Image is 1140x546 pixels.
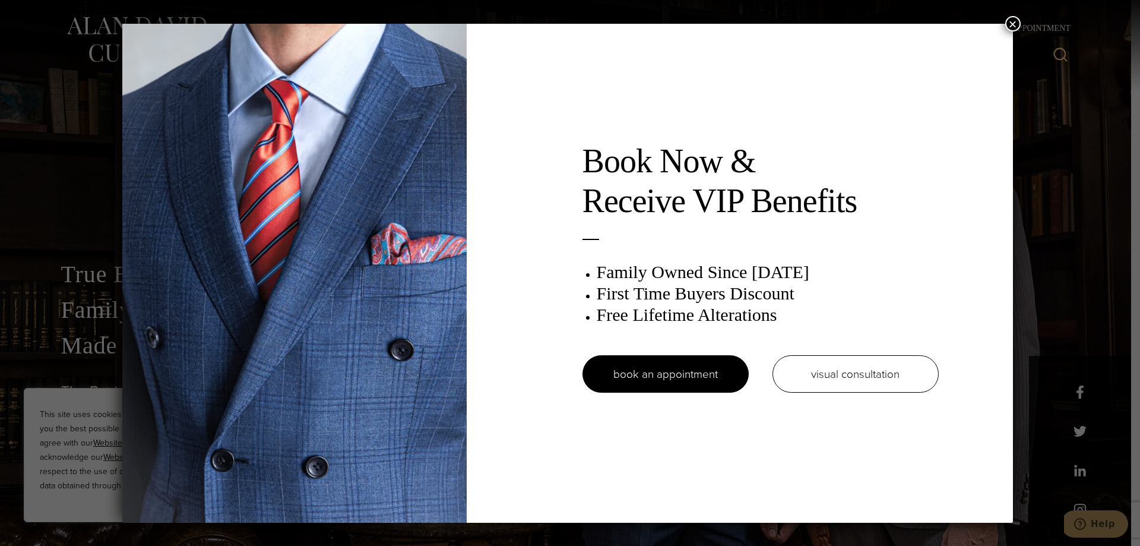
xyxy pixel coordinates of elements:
h3: Free Lifetime Alterations [597,304,939,326]
h2: Book Now & Receive VIP Benefits [582,141,939,221]
a: book an appointment [582,355,749,393]
span: Help [27,8,51,19]
h3: First Time Buyers Discount [597,283,939,304]
h3: Family Owned Since [DATE] [597,261,939,283]
a: visual consultation [772,355,939,393]
button: Close [1005,16,1021,31]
